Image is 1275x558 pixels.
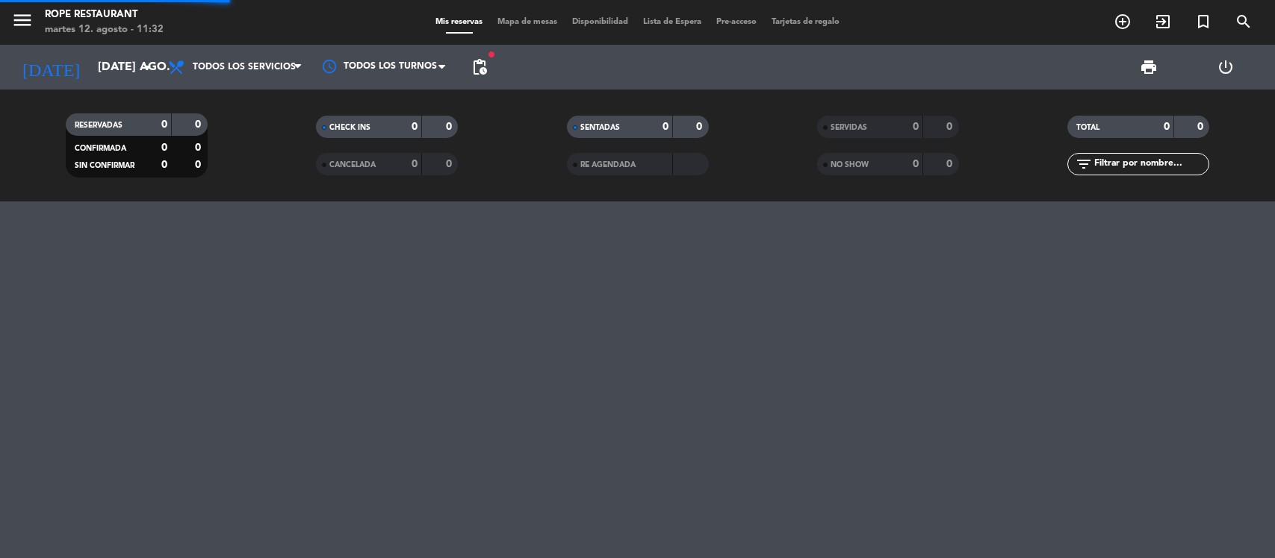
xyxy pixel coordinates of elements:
[946,159,955,169] strong: 0
[1076,124,1099,131] span: TOTAL
[75,162,134,169] span: SIN CONFIRMAR
[487,50,496,59] span: fiber_manual_record
[1114,13,1132,31] i: add_circle_outline
[329,124,370,131] span: CHECK INS
[913,122,919,132] strong: 0
[471,58,488,76] span: pending_actions
[1194,13,1212,31] i: turned_in_not
[831,124,867,131] span: SERVIDAS
[75,122,122,129] span: RESERVADAS
[1217,58,1235,76] i: power_settings_new
[45,7,164,22] div: Rope restaurant
[580,124,620,131] span: SENTADAS
[446,122,455,132] strong: 0
[446,159,455,169] strong: 0
[161,119,167,130] strong: 0
[1197,122,1206,132] strong: 0
[580,161,636,169] span: RE AGENDADA
[709,18,764,26] span: Pre-acceso
[1075,155,1093,173] i: filter_list
[1164,122,1170,132] strong: 0
[195,142,204,153] strong: 0
[696,122,705,132] strong: 0
[1235,13,1253,31] i: search
[946,122,955,132] strong: 0
[565,18,636,26] span: Disponibilidad
[663,122,668,132] strong: 0
[195,119,204,130] strong: 0
[490,18,565,26] span: Mapa de mesas
[161,160,167,170] strong: 0
[1140,58,1158,76] span: print
[831,161,869,169] span: NO SHOW
[913,159,919,169] strong: 0
[45,22,164,37] div: martes 12. agosto - 11:32
[428,18,490,26] span: Mis reservas
[193,62,296,72] span: Todos los servicios
[1093,156,1209,172] input: Filtrar por nombre...
[1154,13,1172,31] i: exit_to_app
[11,9,34,37] button: menu
[764,18,847,26] span: Tarjetas de regalo
[1187,45,1264,90] div: LOG OUT
[161,142,167,153] strong: 0
[195,160,204,170] strong: 0
[139,58,157,76] i: arrow_drop_down
[412,122,418,132] strong: 0
[412,159,418,169] strong: 0
[11,51,90,84] i: [DATE]
[636,18,709,26] span: Lista de Espera
[75,145,126,152] span: CONFIRMADA
[329,161,376,169] span: CANCELADA
[11,9,34,31] i: menu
